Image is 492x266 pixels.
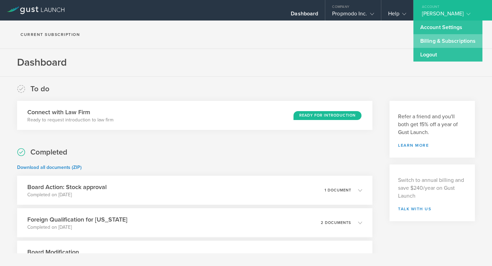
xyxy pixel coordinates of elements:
a: Talk with us [398,207,466,211]
div: Propmodo Inc. [332,10,374,21]
p: Completed on [DATE] [27,191,107,198]
h3: Refer a friend and you'll both get 15% off a year of Gust Launch. [398,113,466,136]
h3: Foreign Qualification for [US_STATE] [27,215,127,224]
h3: Board Modification [27,248,79,256]
div: Help [388,10,406,21]
iframe: Chat Widget [458,233,492,266]
h2: Completed [30,147,67,157]
div: Ready for Introduction [293,111,361,120]
p: Completed on [DATE] [27,224,127,231]
div: [PERSON_NAME] [422,10,480,21]
p: 1 document [325,188,351,192]
h3: Board Action: Stock approval [27,183,107,191]
div: Connect with Law FirmReady to request introduction to law firmReady for Introduction [17,101,372,130]
h2: Current Subscription [20,32,80,37]
h2: To do [30,84,50,94]
h3: Connect with Law Firm [27,108,113,117]
p: 2 documents [321,221,351,225]
a: Download all documents (ZIP) [17,164,82,170]
div: Dashboard [291,10,318,21]
p: Switch to annual billing and save $240/year on Gust Launch [398,176,466,200]
a: Learn more [398,143,466,147]
p: Ready to request introduction to law firm [27,117,113,123]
